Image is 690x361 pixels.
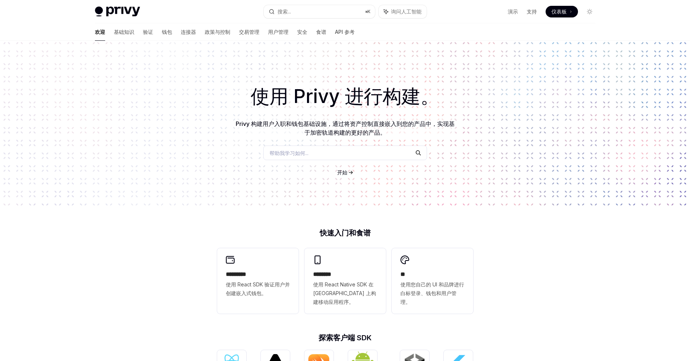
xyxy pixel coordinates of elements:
a: 政策与控制 [205,23,230,41]
font: ⌘ [365,9,367,14]
font: 快速入门和食谱 [320,229,371,237]
a: 基础知识 [114,23,134,41]
font: 探索客户端 SDK [319,333,372,342]
font: 仪表板 [551,8,567,15]
a: 交易管理 [239,23,259,41]
font: 使用 Privy 进行构建。 [251,85,439,108]
font: 使用您自己的 UI 和品牌进行白标登录、钱包和用户管理。 [400,281,464,305]
a: 用户管理 [268,23,288,41]
font: 开始 [337,169,347,175]
font: 使用 React SDK 验证用户并创建嵌入式钱包。 [226,281,290,296]
a: API 参考 [335,23,355,41]
font: 政策与控制 [205,29,230,35]
a: 验证 [143,23,153,41]
font: 搜索... [278,8,291,15]
font: Privy 构建用户入职和钱包基础设施，通过将资产控制直接嵌入到您的产品中，实现基于加密轨道构建的更好的产品。 [236,120,455,136]
font: 询问人工智能 [391,8,422,15]
button: 切换暗模式 [584,6,595,17]
a: 食谱 [316,23,326,41]
a: 仪表板 [546,6,578,17]
font: 交易管理 [239,29,259,35]
font: 帮助我学习如何... [270,150,308,156]
font: 食谱 [316,29,326,35]
font: 验证 [143,29,153,35]
font: K [367,9,371,14]
button: 搜索...⌘K [264,5,375,18]
a: 钱包 [162,23,172,41]
font: 欢迎 [95,29,105,35]
font: 安全 [297,29,307,35]
a: 连接器 [181,23,196,41]
a: **** ***使用 React Native SDK 在 [GEOGRAPHIC_DATA] 上构建移动应用程序。 [304,248,386,314]
font: 基础知识 [114,29,134,35]
a: 演示 [508,8,518,15]
font: API 参考 [335,29,355,35]
a: 欢迎 [95,23,105,41]
a: 支持 [527,8,537,15]
a: 开始 [337,169,347,176]
font: 连接器 [181,29,196,35]
a: **使用您自己的 UI 和品牌进行白标登录、钱包和用户管理。 [392,248,473,314]
font: 使用 React Native SDK 在 [GEOGRAPHIC_DATA] 上构建移动应用程序。 [313,281,376,305]
img: 灯光标志 [95,7,140,17]
a: 安全 [297,23,307,41]
button: 询问人工智能 [379,5,427,18]
font: 用户管理 [268,29,288,35]
font: 钱包 [162,29,172,35]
